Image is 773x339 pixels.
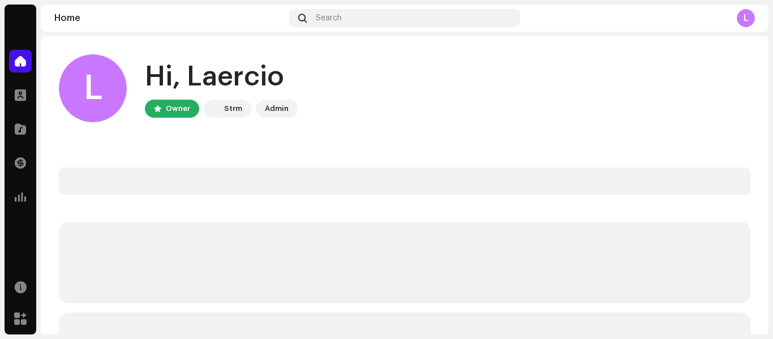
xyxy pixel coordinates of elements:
[265,102,289,115] div: Admin
[59,54,127,122] div: L
[224,102,242,115] div: Strm
[166,102,190,115] div: Owner
[737,9,755,27] div: L
[145,59,298,95] div: Hi, Laercio
[54,14,285,23] div: Home
[316,14,342,23] span: Search
[206,102,220,115] img: 408b884b-546b-4518-8448-1008f9c76b02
